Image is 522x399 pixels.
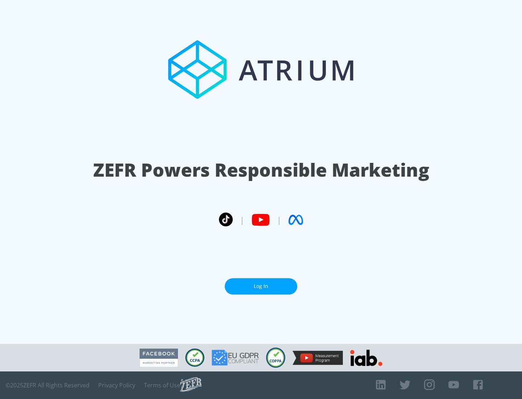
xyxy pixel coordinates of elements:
a: Log In [225,278,297,295]
img: COPPA Compliant [266,347,285,368]
img: CCPA Compliant [185,349,204,367]
h1: ZEFR Powers Responsible Marketing [93,157,429,182]
span: © 2025 ZEFR All Rights Reserved [5,382,90,389]
img: GDPR Compliant [212,350,259,366]
a: Terms of Use [144,382,180,389]
img: YouTube Measurement Program [293,351,343,365]
img: Facebook Marketing Partner [140,349,178,367]
a: Privacy Policy [98,382,135,389]
span: | [240,214,244,225]
span: | [277,214,281,225]
img: IAB [350,350,382,366]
